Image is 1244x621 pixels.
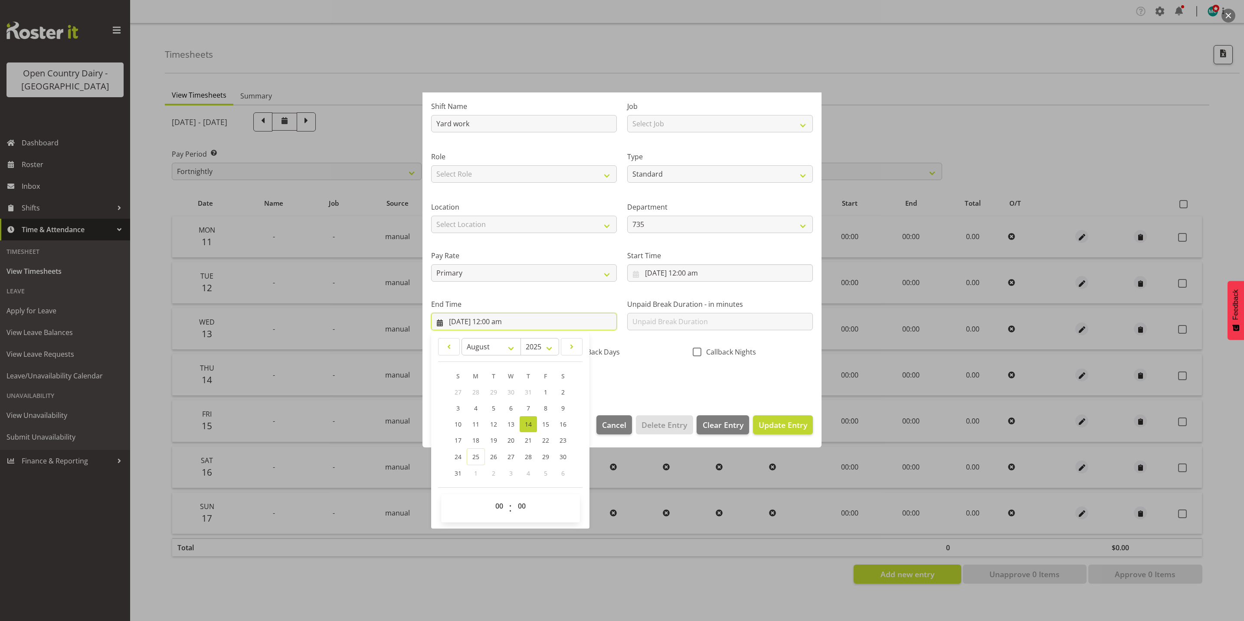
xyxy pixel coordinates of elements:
span: Feedback [1232,289,1240,320]
label: Shift Name [431,101,617,112]
span: 22 [542,436,549,444]
span: Delete Entry [642,419,687,430]
label: Location [431,202,617,212]
span: 8 [544,404,547,412]
span: 19 [490,436,497,444]
a: 1 [537,384,554,400]
a: 15 [537,416,554,432]
a: 22 [537,432,554,448]
label: Type [627,151,813,162]
span: 2 [492,469,495,477]
span: 31 [525,388,532,396]
span: 30 [507,388,514,396]
span: 5 [544,469,547,477]
label: Job [627,101,813,112]
span: 7 [527,404,530,412]
a: 4 [467,400,485,416]
a: 24 [449,448,467,465]
label: End Time [431,299,617,309]
a: 11 [467,416,485,432]
span: 12 [490,420,497,428]
span: Cancel [602,419,626,430]
a: 5 [485,400,502,416]
span: W [508,372,514,380]
a: 17 [449,432,467,448]
button: Update Entry [753,415,813,434]
span: 25 [472,453,479,461]
span: 3 [456,404,460,412]
a: 19 [485,432,502,448]
span: 29 [490,388,497,396]
span: 18 [472,436,479,444]
span: 21 [525,436,532,444]
span: M [473,372,478,380]
a: 30 [554,448,572,465]
a: 18 [467,432,485,448]
a: 8 [537,400,554,416]
span: 27 [507,453,514,461]
span: 6 [561,469,565,477]
span: 14 [525,420,532,428]
span: 2 [561,388,565,396]
label: Start Time [627,250,813,261]
a: 31 [449,465,467,481]
a: 26 [485,448,502,465]
input: Shift Name [431,115,617,132]
span: 20 [507,436,514,444]
a: 13 [502,416,520,432]
span: 5 [492,404,495,412]
a: 28 [520,448,537,465]
label: Unpaid Break Duration - in minutes [627,299,813,309]
button: Delete Entry [636,415,693,434]
span: 15 [542,420,549,428]
span: 29 [542,453,549,461]
span: 13 [507,420,514,428]
span: F [544,372,547,380]
span: 27 [455,388,462,396]
a: 2 [554,384,572,400]
a: 6 [502,400,520,416]
a: 9 [554,400,572,416]
span: 10 [455,420,462,428]
span: 28 [525,453,532,461]
button: Feedback - Show survey [1228,281,1244,340]
span: 17 [455,436,462,444]
span: 3 [509,469,513,477]
label: Department [627,202,813,212]
a: 7 [520,400,537,416]
a: 21 [520,432,537,448]
span: CallBack Days [570,348,620,356]
a: 16 [554,416,572,432]
a: 29 [537,448,554,465]
label: Pay Rate [431,250,617,261]
a: 12 [485,416,502,432]
a: 25 [467,448,485,465]
span: T [492,372,495,380]
button: Clear Entry [697,415,749,434]
a: 27 [502,448,520,465]
span: 9 [561,404,565,412]
span: 24 [455,453,462,461]
span: : [509,497,512,519]
button: Cancel [596,415,632,434]
span: 16 [560,420,566,428]
span: 30 [560,453,566,461]
a: 3 [449,400,467,416]
span: S [456,372,460,380]
a: 20 [502,432,520,448]
span: T [527,372,530,380]
input: Click to select... [431,313,617,330]
span: 28 [472,388,479,396]
span: Callback Nights [701,348,756,356]
span: 26 [490,453,497,461]
span: 6 [509,404,513,412]
span: Clear Entry [703,419,743,430]
span: 4 [527,469,530,477]
label: Role [431,151,617,162]
span: 1 [544,388,547,396]
input: Unpaid Break Duration [627,313,813,330]
a: 23 [554,432,572,448]
span: 23 [560,436,566,444]
span: Update Entry [759,420,807,430]
input: Click to select... [627,264,813,282]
